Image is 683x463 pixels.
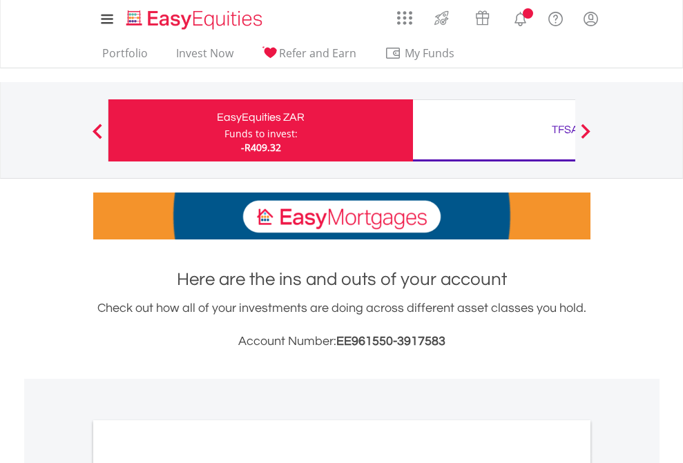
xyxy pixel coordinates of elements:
span: My Funds [385,44,475,62]
a: My Profile [573,3,608,34]
a: Refer and Earn [256,46,362,68]
h3: Account Number: [93,332,590,351]
img: thrive-v2.svg [430,7,453,29]
div: Funds to invest: [224,127,298,141]
img: vouchers-v2.svg [471,7,494,29]
button: Next [572,130,599,144]
a: Vouchers [462,3,503,29]
span: -R409.32 [241,141,281,154]
a: Invest Now [171,46,239,68]
a: Portfolio [97,46,153,68]
a: AppsGrid [388,3,421,26]
h1: Here are the ins and outs of your account [93,267,590,292]
img: EasyMortage Promotion Banner [93,193,590,239]
button: Previous [84,130,111,144]
div: Check out how all of your investments are doing across different asset classes you hold. [93,299,590,351]
a: FAQ's and Support [538,3,573,31]
img: grid-menu-icon.svg [397,10,412,26]
a: Notifications [503,3,538,31]
div: EasyEquities ZAR [117,108,405,127]
span: EE961550-3917583 [336,335,445,348]
span: Refer and Earn [279,46,356,61]
img: EasyEquities_Logo.png [124,8,268,31]
a: Home page [121,3,268,31]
